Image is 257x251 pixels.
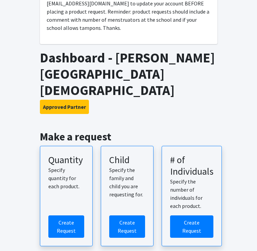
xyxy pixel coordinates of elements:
h1: Dashboard - [PERSON_NAME][GEOGRAPHIC_DATA][DEMOGRAPHIC_DATA] [40,50,217,98]
p: Specify the family and child you are requesting for. [109,166,145,198]
a: Create a request by quantity [48,215,84,238]
h3: Child [109,154,145,166]
h2: Make a request [40,130,217,143]
a: Create a request by number of individuals [170,215,213,238]
h3: Quantity [48,154,84,166]
p: Specify the number of individuals for each product. [170,177,213,210]
button: Approved Partner [40,100,89,114]
h3: # of Individuals [170,154,213,177]
p: Specify quantity for each product. [48,166,84,190]
a: Create a request for a child or family [109,215,145,238]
